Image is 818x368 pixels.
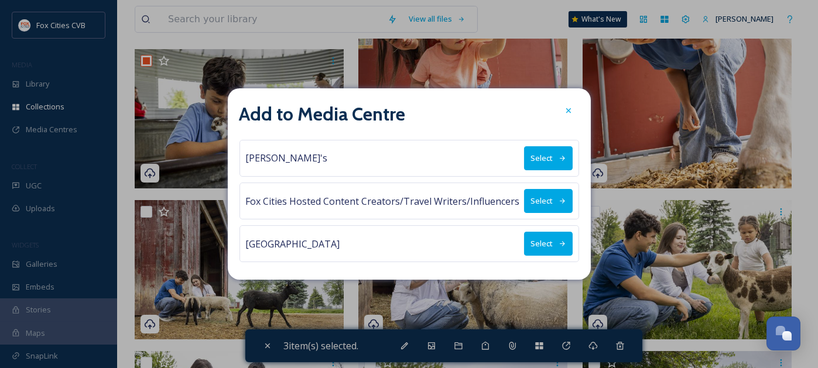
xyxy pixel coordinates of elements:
[246,151,328,165] span: [PERSON_NAME]'s
[246,237,340,251] span: [GEOGRAPHIC_DATA]
[524,232,573,256] button: Select
[524,189,573,213] button: Select
[239,100,406,128] h2: Add to Media Centre
[524,146,573,170] button: Select
[246,194,520,208] span: Fox Cities Hosted Content Creators/Travel Writers/Influencers
[766,317,800,350] button: Open Chat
